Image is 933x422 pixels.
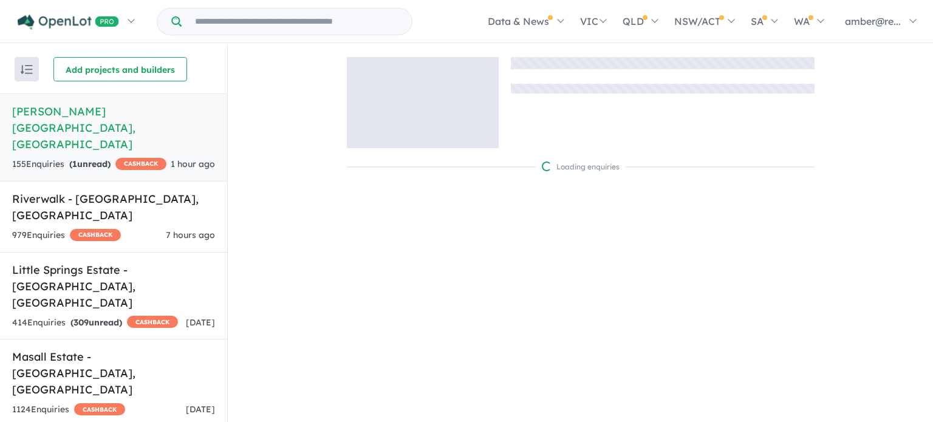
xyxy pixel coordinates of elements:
[70,317,122,328] strong: ( unread)
[166,230,215,240] span: 7 hours ago
[12,191,215,223] h5: Riverwalk - [GEOGRAPHIC_DATA] , [GEOGRAPHIC_DATA]
[18,15,119,30] img: Openlot PRO Logo White
[74,403,125,415] span: CASHBACK
[845,15,901,27] span: amber@re...
[186,317,215,328] span: [DATE]
[70,229,121,241] span: CASHBACK
[12,403,125,417] div: 1124 Enquir ies
[542,161,620,173] div: Loading enquiries
[186,404,215,415] span: [DATE]
[72,158,77,169] span: 1
[127,316,178,328] span: CASHBACK
[115,158,166,170] span: CASHBACK
[171,158,215,169] span: 1 hour ago
[53,57,187,81] button: Add projects and builders
[184,9,409,35] input: Try estate name, suburb, builder or developer
[12,316,178,330] div: 414 Enquir ies
[12,349,215,398] h5: Masall Estate - [GEOGRAPHIC_DATA] , [GEOGRAPHIC_DATA]
[12,228,121,243] div: 979 Enquir ies
[12,103,215,152] h5: [PERSON_NAME][GEOGRAPHIC_DATA] , [GEOGRAPHIC_DATA]
[12,262,215,311] h5: Little Springs Estate - [GEOGRAPHIC_DATA] , [GEOGRAPHIC_DATA]
[69,158,111,169] strong: ( unread)
[21,65,33,74] img: sort.svg
[12,157,166,172] div: 155 Enquir ies
[73,317,89,328] span: 309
